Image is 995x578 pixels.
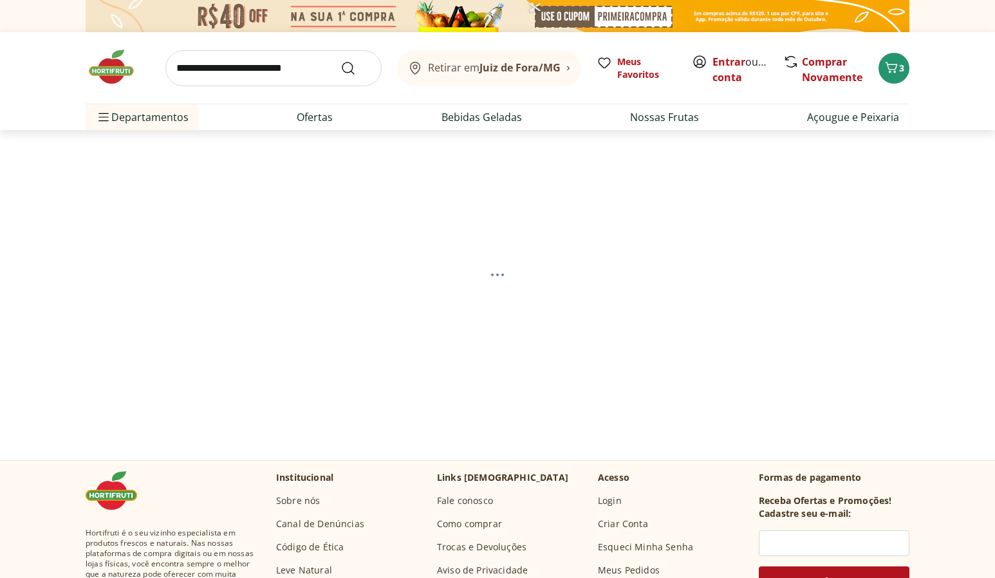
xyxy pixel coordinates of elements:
[598,494,622,507] a: Login
[759,507,851,520] h3: Cadastre seu e-mail:
[479,61,561,75] b: Juiz de Fora/MG
[807,109,899,125] a: Açougue e Peixaria
[442,109,522,125] a: Bebidas Geladas
[437,517,502,530] a: Como comprar
[712,55,783,84] a: Criar conta
[598,541,693,554] a: Esqueci Minha Senha
[899,62,904,74] span: 3
[598,564,660,577] a: Meus Pedidos
[276,541,344,554] a: Código de Ética
[340,61,371,76] button: Submit Search
[276,471,333,484] p: Institucional
[437,494,493,507] a: Fale conosco
[597,55,676,81] a: Meus Favoritos
[759,471,909,484] p: Formas de pagamento
[96,102,189,133] span: Departamentos
[86,471,150,510] img: Hortifruti
[759,494,891,507] h3: Receba Ofertas e Promoções!
[712,54,770,85] span: ou
[276,564,332,577] a: Leve Natural
[276,494,320,507] a: Sobre nós
[437,564,528,577] a: Aviso de Privacidade
[598,471,629,484] p: Acesso
[297,109,333,125] a: Ofertas
[96,102,111,133] button: Menu
[879,53,909,84] button: Carrinho
[428,62,561,73] span: Retirar em
[437,541,526,554] a: Trocas e Devoluções
[165,50,382,86] input: search
[630,109,699,125] a: Nossas Frutas
[617,55,676,81] span: Meus Favoritos
[802,55,862,84] a: Comprar Novamente
[276,517,364,530] a: Canal de Denúncias
[437,471,568,484] p: Links [DEMOGRAPHIC_DATA]
[86,48,150,86] img: Hortifruti
[712,55,745,69] a: Entrar
[397,50,581,86] button: Retirar emJuiz de Fora/MG
[598,517,648,530] a: Criar Conta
